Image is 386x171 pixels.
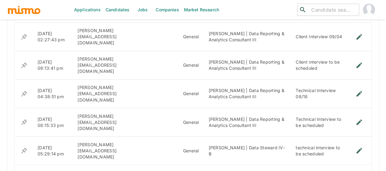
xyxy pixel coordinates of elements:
td: [PERSON_NAME] | Data Reporting & Analytics Consultant III [204,23,291,51]
div: technical interview to be scheduled [296,144,342,157]
td: [PERSON_NAME][EMAIL_ADDRESS][DOMAIN_NAME] [73,108,155,136]
td: General [178,136,204,165]
td: [PERSON_NAME] | Data Reporting & Analytics Consultant III [204,51,291,80]
td: [PERSON_NAME][EMAIL_ADDRESS][DOMAIN_NAME] [73,80,155,108]
td: [PERSON_NAME] | Data Steward IV-B [204,136,291,165]
div: Client Interview 09/04 [296,34,342,40]
td: General [178,51,204,80]
img: logo [7,5,41,14]
div: Technical Interview 08/18 [296,87,342,100]
td: [DATE] 02:27:43 pm [33,23,73,51]
td: [PERSON_NAME][EMAIL_ADDRESS][DOMAIN_NAME] [73,136,155,165]
div: Client interview to be scheduled [296,59,342,71]
td: [PERSON_NAME] | Data Reporting & Analytics Consultant III [204,108,291,136]
td: [DATE] 08:15:33 pm [33,108,73,136]
td: General [178,23,204,51]
td: [DATE] 09:13:41 pm [33,51,73,80]
td: [DATE] 05:29:14 pm [33,136,73,165]
td: [PERSON_NAME][EMAIL_ADDRESS][DOMAIN_NAME] [73,51,155,80]
td: General [178,80,204,108]
img: Maia Reyes [363,4,375,16]
td: [PERSON_NAME][EMAIL_ADDRESS][DOMAIN_NAME] [73,23,155,51]
td: [PERSON_NAME] | Data Reporting & Analytics Consultant III [204,80,291,108]
div: Technical Interview to be scheduled [296,116,342,128]
input: Candidate search [309,6,356,14]
table: enhanced table [15,5,371,165]
td: General [178,108,204,136]
td: [DATE] 04:38:51 pm [33,80,73,108]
